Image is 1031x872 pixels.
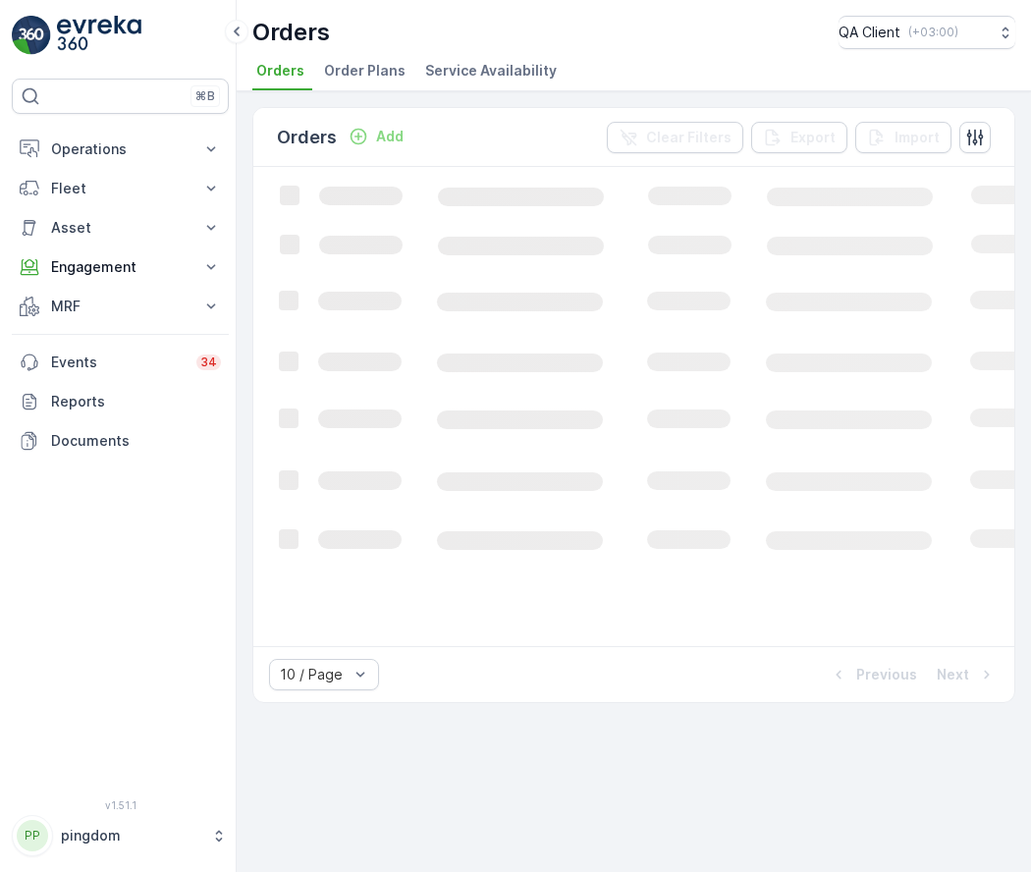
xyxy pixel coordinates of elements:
p: Previous [856,665,917,684]
p: 34 [200,354,217,370]
a: Events34 [12,343,229,382]
button: QA Client(+03:00) [839,16,1015,49]
div: PP [17,820,48,851]
p: MRF [51,297,190,316]
button: Fleet [12,169,229,208]
p: QA Client [839,23,900,42]
p: Events [51,353,185,372]
p: ( +03:00 ) [908,25,958,40]
p: pingdom [61,826,201,845]
button: Import [855,122,951,153]
button: Clear Filters [607,122,743,153]
span: Service Availability [425,61,557,81]
button: Operations [12,130,229,169]
p: Export [790,128,836,147]
img: logo_light-DOdMpM7g.png [57,16,141,55]
button: Export [751,122,847,153]
button: MRF [12,287,229,326]
p: Engagement [51,257,190,277]
p: Import [895,128,940,147]
button: Previous [827,663,919,686]
p: ⌘B [195,88,215,104]
a: Reports [12,382,229,421]
p: Orders [277,124,337,151]
p: Asset [51,218,190,238]
span: v 1.51.1 [12,799,229,811]
p: Next [937,665,969,684]
img: logo [12,16,51,55]
a: Documents [12,421,229,461]
button: Engagement [12,247,229,287]
p: Reports [51,392,221,411]
p: Clear Filters [646,128,732,147]
span: Orders [256,61,304,81]
button: Add [341,125,411,148]
p: Add [376,127,404,146]
button: Asset [12,208,229,247]
p: Orders [252,17,330,48]
span: Order Plans [324,61,406,81]
button: Next [935,663,999,686]
button: PPpingdom [12,815,229,856]
p: Fleet [51,179,190,198]
p: Operations [51,139,190,159]
p: Documents [51,431,221,451]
